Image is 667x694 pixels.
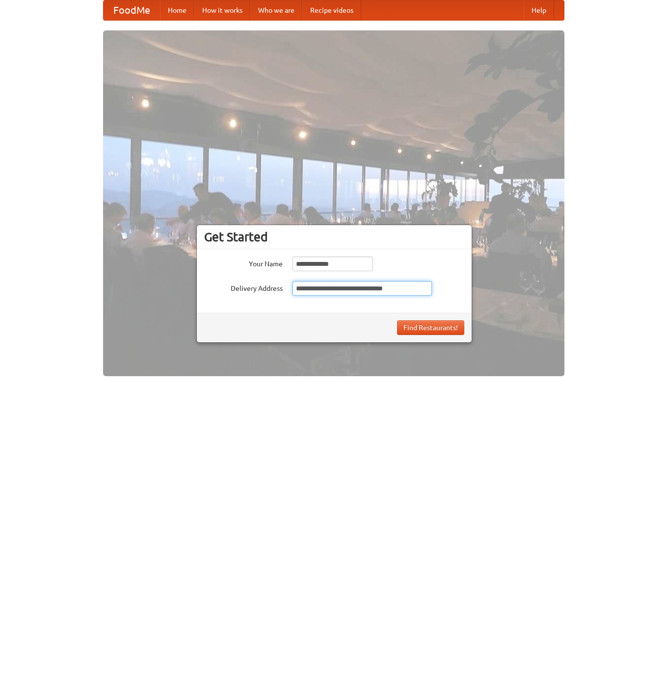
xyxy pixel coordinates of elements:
a: Recipe videos [302,0,361,20]
label: Your Name [204,257,283,269]
label: Delivery Address [204,281,283,293]
a: How it works [194,0,250,20]
a: Help [524,0,554,20]
a: Home [160,0,194,20]
a: FoodMe [104,0,160,20]
a: Who we are [250,0,302,20]
button: Find Restaurants! [397,320,464,335]
h3: Get Started [204,230,464,244]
